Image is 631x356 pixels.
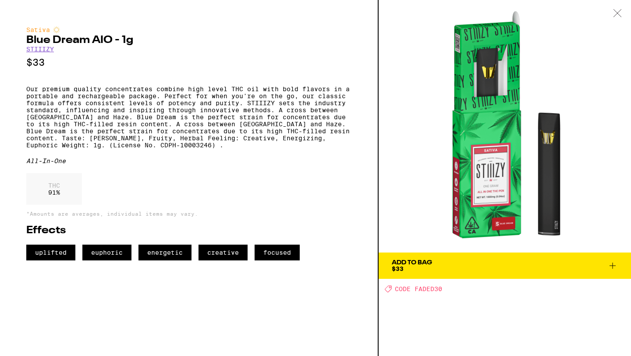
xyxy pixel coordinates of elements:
[26,26,351,33] div: Sativa
[26,35,351,46] h2: Blue Dream AIO - 1g
[26,225,351,236] h2: Effects
[26,173,82,205] div: 91 %
[392,265,404,272] span: $33
[26,85,351,149] p: Our premium quality concentrates combine high level THC oil with bold flavors in a portable and r...
[255,245,300,260] span: focused
[82,245,131,260] span: euphoric
[48,182,60,189] p: THC
[53,26,60,33] img: sativaColor.svg
[26,57,351,68] p: $33
[392,260,432,266] div: Add To Bag
[379,253,631,279] button: Add To Bag$33
[26,46,54,53] a: STIIIZY
[26,157,351,164] div: All-In-One
[395,285,442,292] span: CODE FADED30
[26,245,75,260] span: uplifted
[138,245,191,260] span: energetic
[199,245,248,260] span: creative
[26,211,351,217] p: *Amounts are averages, individual items may vary.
